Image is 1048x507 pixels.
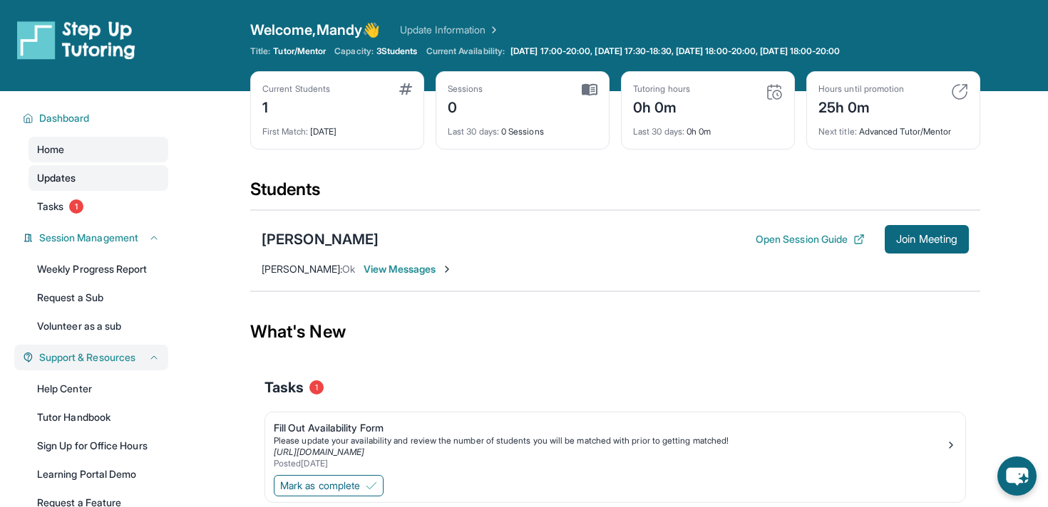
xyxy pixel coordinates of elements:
div: Sessions [448,83,483,95]
div: [DATE] [262,117,412,137]
span: Welcome, Mandy 👋 [250,20,380,40]
span: Support & Resources [39,350,135,365]
span: Home [37,142,64,157]
a: Tutor Handbook [29,404,168,430]
span: 1 [309,380,324,394]
button: Session Management [34,231,160,245]
span: View Messages [364,262,453,276]
div: Posted [DATE] [274,458,945,469]
div: What's New [250,300,980,363]
button: Mark as complete [274,475,384,496]
div: 0 Sessions [448,117,597,137]
div: Fill Out Availability Form [274,421,945,435]
a: Request a Sub [29,285,168,310]
span: Tasks [37,199,63,214]
a: Home [29,137,168,162]
div: Hours until promotion [818,83,904,95]
a: [URL][DOMAIN_NAME] [274,446,364,457]
a: Tasks1 [29,194,168,219]
div: 1 [262,95,330,117]
button: Open Session Guide [756,232,865,246]
a: Sign Up for Office Hours [29,433,168,459]
img: logo [17,20,135,60]
span: Current Availability: [426,46,505,57]
div: 25h 0m [818,95,904,117]
img: card [766,83,783,100]
span: Tasks [264,377,304,397]
div: 0 [448,95,483,117]
span: 1 [69,199,83,214]
a: Fill Out Availability FormPlease update your availability and review the number of students you w... [265,412,965,472]
img: Chevron Right [486,23,500,37]
span: Next title : [818,126,857,137]
span: 3 Students [376,46,418,57]
a: Volunteer as a sub [29,313,168,339]
span: Session Management [39,231,138,245]
a: Learning Portal Demo [29,461,168,487]
span: Last 30 days : [633,126,684,137]
a: Weekly Progress Report [29,256,168,282]
div: 0h 0m [633,95,690,117]
span: Mark as complete [280,479,360,493]
div: Advanced Tutor/Mentor [818,117,968,137]
img: Mark as complete [366,480,377,491]
span: Last 30 days : [448,126,499,137]
div: Current Students [262,83,330,95]
a: Update Information [400,23,500,37]
button: chat-button [997,456,1037,496]
span: Tutor/Mentor [273,46,326,57]
a: Help Center [29,376,168,402]
span: Title: [250,46,270,57]
div: Students [250,178,980,209]
span: Capacity: [334,46,374,57]
span: Dashboard [39,111,90,125]
button: Join Meeting [885,225,969,254]
span: Ok [342,263,355,275]
div: Tutoring hours [633,83,690,95]
span: Join Meeting [896,235,957,244]
span: [PERSON_NAME] : [262,263,342,275]
span: Updates [37,171,76,185]
a: [DATE] 17:00-20:00, [DATE] 17:30-18:30, [DATE] 18:00-20:00, [DATE] 18:00-20:00 [508,46,843,57]
div: Please update your availability and review the number of students you will be matched with prior ... [274,435,945,446]
a: Updates [29,165,168,191]
img: Chevron-Right [441,263,453,275]
button: Support & Resources [34,350,160,365]
img: card [582,83,597,96]
div: 0h 0m [633,117,783,137]
img: card [951,83,968,100]
button: Dashboard [34,111,160,125]
span: First Match : [262,126,308,137]
div: [PERSON_NAME] [262,229,379,249]
img: card [399,83,412,95]
span: [DATE] 17:00-20:00, [DATE] 17:30-18:30, [DATE] 18:00-20:00, [DATE] 18:00-20:00 [510,46,840,57]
